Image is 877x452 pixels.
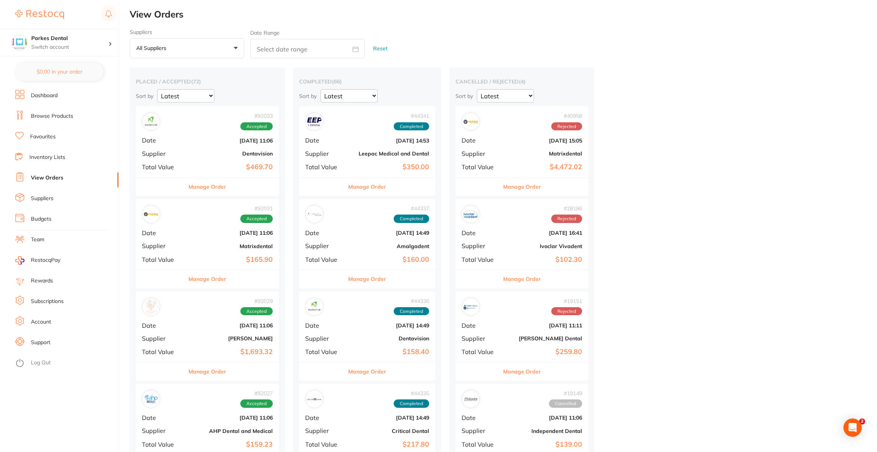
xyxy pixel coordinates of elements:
[462,414,500,421] span: Date
[462,256,500,263] span: Total Value
[394,399,429,408] span: Completed
[305,137,344,144] span: Date
[142,335,183,342] span: Supplier
[31,195,53,202] a: Suppliers
[394,215,429,223] span: Completed
[240,205,273,212] span: # 92031
[31,298,64,305] a: Subscriptions
[15,63,103,81] button: $0.00 in your order
[190,428,273,434] b: AHP Dental and Medical
[394,390,429,396] span: # 44335
[463,114,478,129] img: Matrixdental
[455,93,473,99] p: Sort by
[15,256,24,265] img: RestocqPay
[190,348,273,356] b: $1,693.32
[142,427,183,434] span: Supplier
[240,113,273,119] span: # 92033
[503,178,541,196] button: Manage Order
[463,300,478,314] img: Erskine Dental
[240,215,273,223] span: Accepted
[190,256,273,264] b: $165.90
[455,78,588,85] h2: cancelled / rejected ( 4 )
[130,29,244,35] label: Suppliers
[31,92,58,99] a: Dashboard
[506,335,582,341] b: [PERSON_NAME] Dental
[31,277,53,285] a: Rewards
[12,35,27,50] img: Parkes Dental
[506,256,582,264] b: $102.30
[462,441,500,448] span: Total Value
[190,415,273,421] b: [DATE] 11:06
[305,256,344,263] span: Total Value
[551,298,582,304] span: # 19151
[394,205,429,212] span: # 44337
[462,348,500,355] span: Total Value
[305,229,344,236] span: Date
[31,318,51,326] a: Account
[15,357,116,369] button: Log Out
[462,163,500,170] span: Total Value
[142,322,183,329] span: Date
[506,151,582,157] b: Matrixdental
[462,427,500,434] span: Supplier
[305,163,344,170] span: Total Value
[136,78,279,85] h2: placed / accepted ( 72 )
[551,113,582,119] span: # 40958
[130,9,877,20] h2: View Orders
[240,307,273,316] span: Accepted
[31,43,108,51] p: Switch account
[144,300,158,314] img: Henry Schein Halas
[549,399,582,408] span: Cancelled
[31,215,51,223] a: Budgets
[305,427,344,434] span: Supplier
[31,359,51,367] a: Log Out
[348,362,386,381] button: Manage Order
[136,45,169,51] p: All suppliers
[240,399,273,408] span: Accepted
[240,390,273,396] span: # 92027
[351,441,429,449] b: $217.80
[394,307,429,316] span: Completed
[190,243,273,249] b: Matrixdental
[551,307,582,316] span: Rejected
[29,154,65,161] a: Inventory Lists
[130,38,244,59] button: All suppliers
[506,441,582,449] b: $139.00
[142,137,183,144] span: Date
[348,178,386,196] button: Manage Order
[305,242,344,249] span: Supplier
[305,322,344,329] span: Date
[351,428,429,434] b: Critical Dental
[31,236,44,244] a: Team
[15,6,64,23] a: Restocq Logo
[144,207,158,221] img: Matrixdental
[506,428,582,434] b: Independent Dental
[31,174,63,182] a: View Orders
[506,230,582,236] b: [DATE] 16:41
[31,339,50,346] a: Support
[351,151,429,157] b: Leepac Medical and Dental
[462,322,500,329] span: Date
[351,243,429,249] b: Amalgadent
[190,230,273,236] b: [DATE] 11:06
[551,122,582,131] span: Rejected
[142,229,183,236] span: Date
[506,322,582,329] b: [DATE] 11:11
[305,150,344,157] span: Supplier
[240,298,273,304] span: # 92029
[463,207,478,221] img: Ivoclar Vivadent
[351,230,429,236] b: [DATE] 14:49
[190,335,273,341] b: [PERSON_NAME]
[462,150,500,157] span: Supplier
[142,256,183,263] span: Total Value
[188,362,226,381] button: Manage Order
[240,122,273,131] span: Accepted
[506,348,582,356] b: $259.80
[142,414,183,421] span: Date
[371,38,390,59] button: Reset
[305,335,344,342] span: Supplier
[136,106,279,196] div: Dentavision#92033AcceptedDate[DATE] 11:06SupplierDentavisionTotal Value$469.70Manage Order
[136,93,153,99] p: Sort by
[136,199,279,289] div: Matrixdental#92031AcceptedDate[DATE] 11:06SupplierMatrixdentalTotal Value$165.90Manage Order
[351,348,429,356] b: $158.40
